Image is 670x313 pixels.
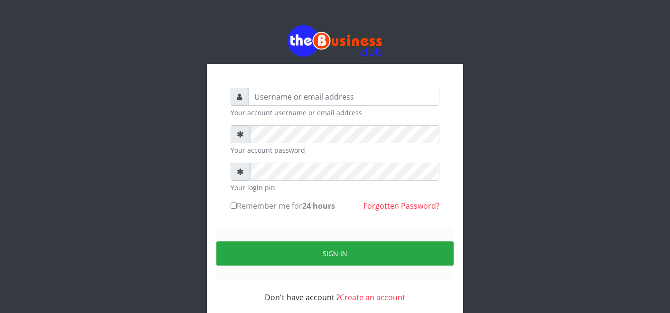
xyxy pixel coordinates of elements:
label: Remember me for [231,200,335,212]
small: Your login pin [231,183,439,193]
small: Your account username or email address [231,108,439,118]
div: Don't have account ? [231,280,439,303]
input: Remember me for24 hours [231,203,237,209]
b: 24 hours [302,201,335,211]
a: Create an account [340,292,405,303]
a: Forgotten Password? [363,201,439,211]
button: Sign in [216,241,454,266]
small: Your account password [231,145,439,155]
input: Username or email address [248,88,439,106]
